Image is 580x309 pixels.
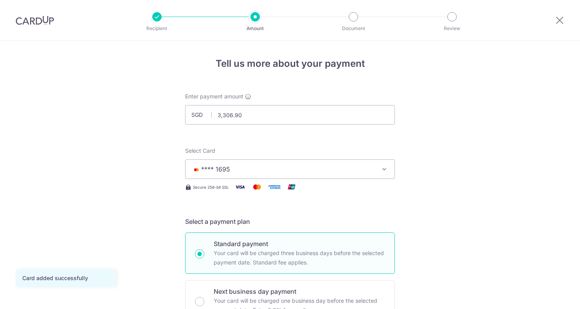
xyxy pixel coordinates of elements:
div: Card added successfully [22,274,109,282]
p: Standard payment [214,239,385,248]
img: Visa [232,182,248,192]
p: Document [324,25,382,32]
p: Amount [226,25,284,32]
img: American Express [267,182,282,192]
span: Secure 256-bit SSL [193,184,229,190]
img: MASTERCARD [192,167,201,172]
h5: Select a payment plan [185,217,395,226]
p: Your card will be charged three business days before the selected payment date. Standard fee appl... [214,248,385,267]
img: Mastercard [249,182,265,192]
span: Enter payment amount [185,93,243,100]
span: translation missing: en.payables.payment_networks.credit_card.summary.labels.select_card [185,147,215,154]
img: Union Pay [284,182,299,192]
h4: Tell us more about your payment [185,57,395,71]
p: Recipient [128,25,186,32]
img: CardUp [16,16,54,25]
input: 0.00 [185,105,395,125]
p: Review [423,25,481,32]
span: SGD [191,111,212,119]
p: Next business day payment [214,287,385,296]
